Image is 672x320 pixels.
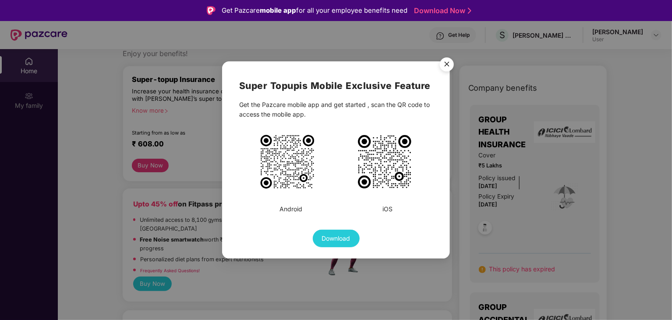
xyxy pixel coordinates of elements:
img: Stroke [468,6,471,15]
div: Get Pazcare for all your employee benefits need [222,5,407,16]
button: Close [435,53,458,77]
div: Android [279,204,302,214]
h2: Super Topup is Mobile Exclusive Feature [239,78,433,93]
img: svg+xml;base64,PHN2ZyB4bWxucz0iaHR0cDovL3d3dy53My5vcmcvMjAwMC9zdmciIHdpZHRoPSI1NiIgaGVpZ2h0PSI1Ni... [435,53,459,78]
button: Download [313,230,360,247]
a: Download Now [414,6,469,15]
div: Get the Pazcare mobile app and get started , scan the QR code to access the mobile app. [239,100,433,119]
strong: mobile app [260,6,296,14]
span: Download [322,234,350,243]
img: PiA8c3ZnIHdpZHRoPSIxMDE1IiBoZWlnaHQ9IjEwMTUiIHZpZXdCb3g9Ii0xIC0xIDM1IDM1IiB4bWxucz0iaHR0cDovL3d3d... [259,133,316,190]
img: Logo [207,6,216,15]
div: iOS [382,204,393,214]
img: PiA8c3ZnIHdpZHRoPSIxMDIzIiBoZWlnaHQ9IjEwMjMiIHZpZXdCb3g9Ii0xIC0xIDMxIDMxIiB4bWxucz0iaHR0cDovL3d3d... [356,133,413,190]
